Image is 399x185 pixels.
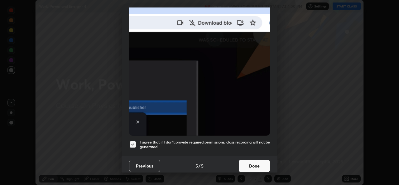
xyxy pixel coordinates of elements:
[239,160,270,172] button: Done
[129,160,160,172] button: Previous
[140,140,270,149] h5: I agree that if I don't provide required permissions, class recording will not be generated
[195,163,198,169] h4: 5
[199,163,200,169] h4: /
[201,163,204,169] h4: 5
